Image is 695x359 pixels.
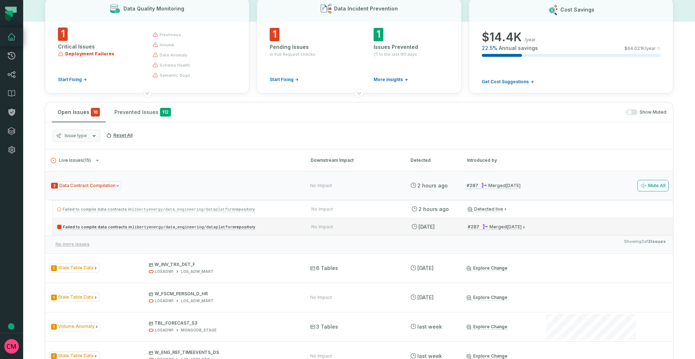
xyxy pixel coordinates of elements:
[8,323,14,330] div: Tooltip anchor
[417,324,442,330] relative-time: Sep 12, 2025, 9:34 AM MDT
[379,51,417,57] span: In the last 90 days
[374,28,383,41] span: 1
[481,183,521,188] div: Merged
[467,324,507,330] a: Explore Change
[155,328,173,333] div: LOSADW1
[58,77,82,83] span: Start Fixing
[51,295,57,300] span: Severity
[65,51,114,57] span: Deployment Failures
[270,43,345,51] div: Pending Issues
[181,269,214,274] div: LOS_ADW_MART
[52,238,92,250] button: No more issues
[560,6,594,13] h3: Cost Savings
[270,77,299,83] a: Start Fixing
[310,295,332,300] div: No Impact
[467,182,521,189] a: #287Merged[DATE] 4:06:28 PM
[51,265,57,271] span: Severity
[467,295,507,300] a: Explore Change
[410,157,454,164] div: Detected
[181,328,216,333] div: MONGODB_STAGE
[374,77,408,83] a: More insights
[506,183,521,188] relative-time: Sep 2, 2025, 4:06 PM MDT
[160,32,181,38] span: freshness
[467,157,532,164] div: Introduced by
[63,207,255,212] span: Failed to compile data contracts in repository
[103,130,135,141] button: Reset All
[482,79,534,85] a: Get Cost Suggestions
[50,293,99,302] span: Issue Type
[50,263,99,273] span: Issue Type
[155,298,173,304] div: LOSADW1
[50,181,121,190] span: Issue Type
[648,239,666,244] strong: 2 Issues
[468,224,522,230] a: #287Merged[DATE] 4:06:28 PM
[270,51,315,57] span: in Pull Request checks
[467,265,507,271] a: Explore Change
[51,353,57,359] span: Severity
[4,339,19,354] img: avatar of Collin Marsden
[123,5,184,12] h3: Data Quality Monitoring
[482,224,522,229] div: Merged
[417,294,434,300] relative-time: Sep 13, 2025, 6:31 AM MDT
[482,30,522,45] span: $ 14.4K
[525,37,536,43] span: /year
[132,207,235,212] code: libertyenergy/data_engineering/dataplatform
[50,322,100,331] span: Issue Type
[57,225,62,229] span: Severity
[64,133,87,139] span: Issue type
[132,225,235,229] code: libertyenergy/data_engineering/dataplatform
[311,157,397,164] div: Downstream Impact
[58,43,139,50] div: Critical Issues
[417,265,434,271] relative-time: Sep 13, 2025, 10:34 AM MDT
[181,298,214,304] div: LOS_ADW_MART
[109,102,177,122] button: Prevented Issues
[155,269,173,274] div: LOSADW1
[482,79,529,85] span: Get Cost Suggestions
[334,5,398,12] h3: Data Incident Prevention
[63,224,255,229] span: Failed to compile data contracts in repository
[270,28,279,41] span: 1
[468,206,503,212] a: Detected live
[270,77,294,83] span: Start Fixing
[624,238,666,250] span: Showing 2 of
[418,224,435,230] relative-time: Sep 15, 2025, 4:53 PM MDT
[52,102,106,122] button: Open Issues
[51,324,57,330] span: Severity
[58,28,68,41] span: 1
[58,77,87,83] a: Start Fixing
[311,224,333,230] div: No Impact
[417,353,442,359] relative-time: Sep 12, 2025, 7:32 AM MDT
[310,265,338,272] span: 6 Tables
[51,158,91,163] span: Live Issues ( 15 )
[310,353,332,359] div: No Impact
[160,52,187,58] span: data anomaly
[180,109,666,115] div: Show Muted
[149,320,297,326] p: TBL_FORECAST_S3
[499,45,538,52] span: Annual savings
[51,158,298,163] button: Live Issues(15)
[311,206,333,212] div: No Impact
[507,224,522,229] relative-time: Sep 2, 2025, 4:06 PM MDT
[160,42,174,48] span: volume
[310,183,332,189] div: No Impact
[149,291,297,297] p: W_FSCM_PERSON_D_HR
[467,353,507,359] a: Explore Change
[417,182,448,189] relative-time: Sep 18, 2025, 1:01 PM MDT
[160,108,171,117] span: 112
[91,108,100,117] span: critical issues and errors combined
[418,206,449,212] relative-time: Sep 18, 2025, 1:01 PM MDT
[374,43,448,51] div: Issues Prevented
[310,323,338,330] span: 3 Tables
[52,130,100,142] button: Issue type
[149,350,297,355] p: W_ENG_REF_TIMEEVENTS_DS
[482,45,497,52] span: 22.5 %
[149,262,297,267] p: W_INV_TRX_DET_F
[374,77,403,83] span: More insights
[160,72,190,78] span: semantic bugs
[160,62,190,68] span: schema health
[637,180,669,191] button: Mute All
[624,46,656,51] span: $ 64.021K /year
[51,183,58,189] span: Severity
